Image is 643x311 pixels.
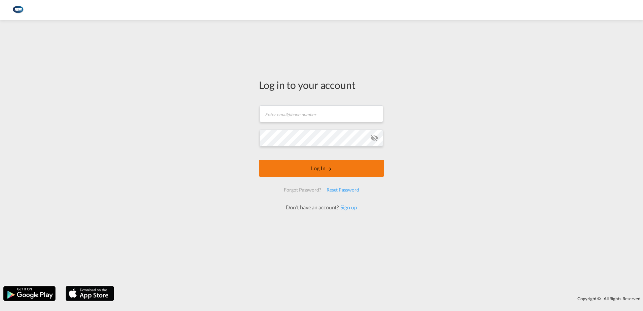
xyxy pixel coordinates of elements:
img: apple.png [65,285,115,302]
div: Forgot Password? [281,184,324,196]
img: 1aa151c0c08011ec8d6f413816f9a227.png [10,3,25,18]
div: Log in to your account [259,78,384,92]
input: Enter email/phone number [260,105,383,122]
md-icon: icon-eye-off [370,134,378,142]
a: Sign up [339,204,357,210]
div: Copyright © . All Rights Reserved [117,293,643,304]
button: LOGIN [259,160,384,177]
div: Don't have an account? [278,204,364,211]
div: Reset Password [324,184,362,196]
img: google.png [3,285,56,302]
